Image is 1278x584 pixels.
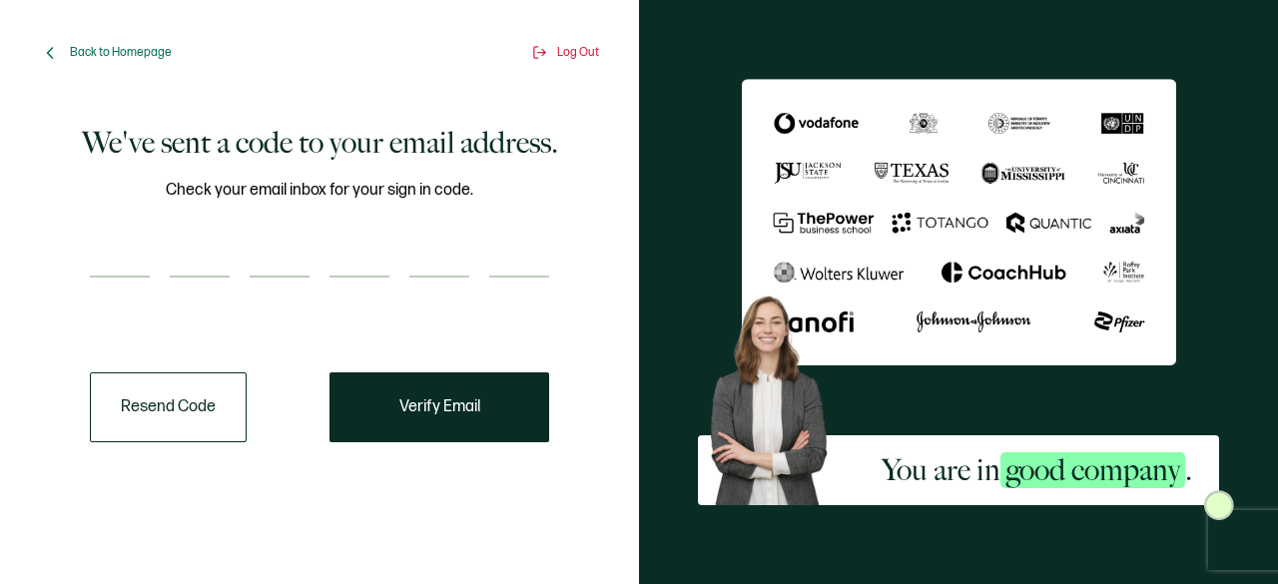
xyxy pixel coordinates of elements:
[329,372,549,442] button: Verify Email
[399,399,480,415] span: Verify Email
[82,123,558,163] h1: We've sent a code to your email address.
[1000,452,1185,488] span: good company
[90,372,247,442] button: Resend Code
[166,178,473,203] span: Check your email inbox for your sign in code.
[70,45,172,60] span: Back to Homepage
[557,45,599,60] span: Log Out
[882,450,1192,490] h2: You are in .
[698,286,855,505] img: Sertifier Signup - You are in <span class="strong-h">good company</span>. Hero
[1204,490,1234,520] img: Sertifier Signup
[742,79,1176,365] img: Sertifier We've sent a code to your email address.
